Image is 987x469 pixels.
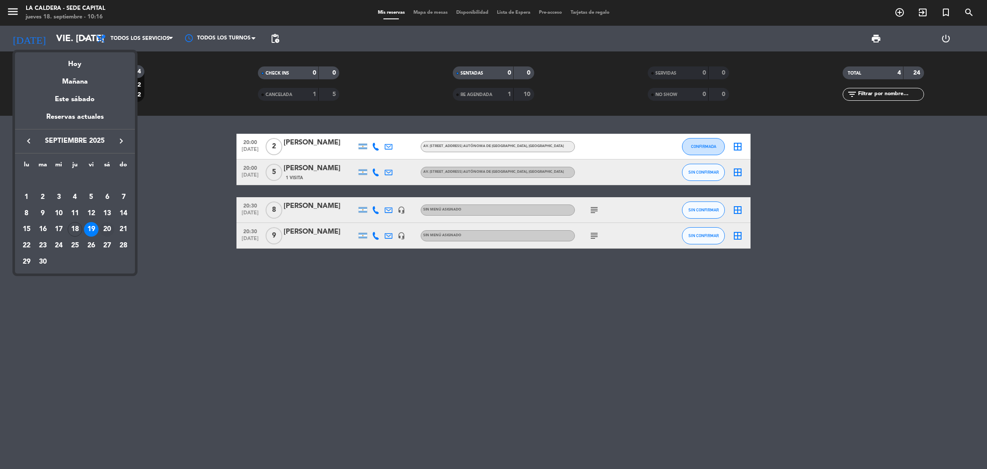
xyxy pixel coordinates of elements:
td: 22 de septiembre de 2025 [18,238,35,254]
td: 2 de septiembre de 2025 [35,189,51,205]
div: 25 [68,238,82,253]
div: 15 [19,222,34,237]
td: 17 de septiembre de 2025 [51,221,67,238]
div: 13 [100,206,114,221]
td: 5 de septiembre de 2025 [83,189,99,205]
td: 12 de septiembre de 2025 [83,205,99,222]
div: 5 [84,190,99,204]
td: 10 de septiembre de 2025 [51,205,67,222]
td: 24 de septiembre de 2025 [51,238,67,254]
div: Mañana [15,70,135,87]
div: 6 [100,190,114,204]
div: 30 [36,255,50,269]
td: 18 de septiembre de 2025 [67,221,83,238]
td: 14 de septiembre de 2025 [115,205,132,222]
div: 19 [84,222,99,237]
td: 29 de septiembre de 2025 [18,254,35,270]
div: 4 [68,190,82,204]
div: 18 [68,222,82,237]
th: lunes [18,160,35,173]
th: viernes [83,160,99,173]
td: 3 de septiembre de 2025 [51,189,67,205]
th: jueves [67,160,83,173]
td: 8 de septiembre de 2025 [18,205,35,222]
th: martes [35,160,51,173]
td: 21 de septiembre de 2025 [115,221,132,238]
div: 28 [116,238,131,253]
td: 15 de septiembre de 2025 [18,221,35,238]
div: 21 [116,222,131,237]
div: 12 [84,206,99,221]
span: septiembre 2025 [36,135,114,147]
td: 16 de septiembre de 2025 [35,221,51,238]
button: keyboard_arrow_right [114,135,129,147]
td: 7 de septiembre de 2025 [115,189,132,205]
td: 9 de septiembre de 2025 [35,205,51,222]
div: 2 [36,190,50,204]
td: 23 de septiembre de 2025 [35,238,51,254]
td: 11 de septiembre de 2025 [67,205,83,222]
td: 1 de septiembre de 2025 [18,189,35,205]
div: 3 [51,190,66,204]
div: 1 [19,190,34,204]
i: keyboard_arrow_left [24,136,34,146]
div: 17 [51,222,66,237]
td: 25 de septiembre de 2025 [67,238,83,254]
th: sábado [99,160,116,173]
td: 13 de septiembre de 2025 [99,205,116,222]
td: 19 de septiembre de 2025 [83,221,99,238]
th: domingo [115,160,132,173]
td: 4 de septiembre de 2025 [67,189,83,205]
div: 29 [19,255,34,269]
div: 20 [100,222,114,237]
div: 7 [116,190,131,204]
td: 20 de septiembre de 2025 [99,221,116,238]
td: 28 de septiembre de 2025 [115,238,132,254]
div: 14 [116,206,131,221]
div: 27 [100,238,114,253]
td: 27 de septiembre de 2025 [99,238,116,254]
div: 8 [19,206,34,221]
i: keyboard_arrow_right [116,136,126,146]
div: Este sábado [15,87,135,111]
th: miércoles [51,160,67,173]
td: 26 de septiembre de 2025 [83,238,99,254]
div: 26 [84,238,99,253]
div: 24 [51,238,66,253]
div: 23 [36,238,50,253]
div: 16 [36,222,50,237]
div: 22 [19,238,34,253]
td: 6 de septiembre de 2025 [99,189,116,205]
div: 11 [68,206,82,221]
td: 30 de septiembre de 2025 [35,254,51,270]
td: SEP. [18,173,132,189]
div: Reservas actuales [15,111,135,129]
div: 9 [36,206,50,221]
div: 10 [51,206,66,221]
button: keyboard_arrow_left [21,135,36,147]
div: Hoy [15,52,135,70]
